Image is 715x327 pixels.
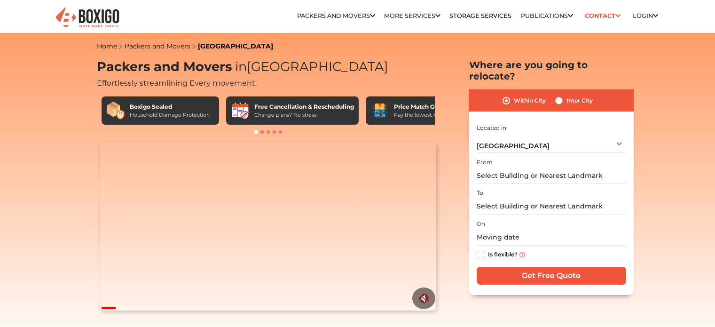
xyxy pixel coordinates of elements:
div: Household Damage Protection [130,111,210,119]
span: [GEOGRAPHIC_DATA] [477,142,550,150]
span: [GEOGRAPHIC_DATA] [232,59,388,74]
input: Select Building or Nearest Landmark [477,198,626,215]
img: info [519,252,525,257]
img: Free Cancellation & Rescheduling [231,101,250,120]
img: Price Match Guarantee [370,101,389,120]
a: [GEOGRAPHIC_DATA] [198,42,273,50]
input: Get Free Quote [477,267,626,285]
a: Packers and Movers [297,12,375,19]
div: Change plans? No stress! [254,111,354,119]
a: Home [97,42,117,50]
a: Contact [582,8,624,23]
img: Boxigo Sealed [106,101,125,120]
div: Boxigo Sealed [130,103,210,111]
label: On [477,220,485,228]
div: Price Match Guarantee [394,103,465,111]
a: Storage Services [449,12,511,19]
a: More services [384,12,440,19]
h1: Packers and Movers [97,59,440,75]
input: Moving date [477,229,626,246]
button: 🔇 [412,287,435,309]
label: To [477,189,483,197]
label: Inter City [566,95,593,106]
label: From [477,158,493,167]
label: Within City [514,95,546,106]
a: Login [633,12,658,19]
span: Effortlessly streamlining Every movement. [97,79,257,88]
a: Packers and Movers [125,42,190,50]
a: Publications [521,12,573,19]
label: Located in [477,124,506,132]
input: Select Building or Nearest Landmark [477,167,626,184]
div: Pay the lowest. Guaranteed! [394,111,465,119]
label: Is flexible? [488,249,518,259]
img: Boxigo [55,6,120,29]
h2: Where are you going to relocate? [469,59,634,82]
span: in [235,59,247,74]
video: Your browser does not support the video tag. [100,142,436,311]
div: Free Cancellation & Rescheduling [254,103,354,111]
